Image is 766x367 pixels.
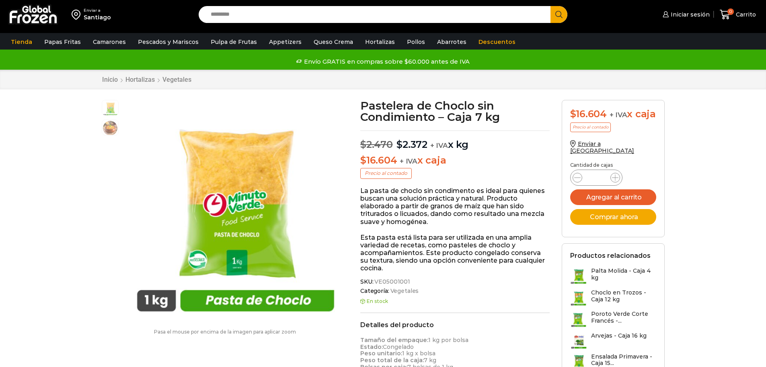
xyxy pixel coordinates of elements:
[360,299,550,304] p: En stock
[433,34,470,50] a: Abarrotes
[373,278,410,285] span: VE05001001
[360,278,550,285] span: SKU:
[570,209,656,225] button: Comprar ahora
[570,189,656,205] button: Agregar al carrito
[265,34,306,50] a: Appetizers
[389,288,419,294] a: Vegetales
[360,288,550,294] span: Categoría:
[360,321,550,329] h2: Detalles del producto
[570,140,635,154] a: Enviar a [GEOGRAPHIC_DATA]
[102,120,118,136] span: pastel-de-choclo
[360,139,366,150] span: $
[610,111,627,119] span: + IVA
[550,6,567,23] button: Search button
[360,131,550,151] p: x kg
[360,154,366,166] span: $
[102,100,118,116] span: pastelera de choclo
[102,76,192,83] nav: Breadcrumb
[7,34,36,50] a: Tienda
[72,8,84,21] img: address-field-icon.svg
[89,34,130,50] a: Camarones
[661,6,710,23] a: Iniciar sesión
[360,336,428,344] strong: Tamaño del empaque:
[403,34,429,50] a: Pollos
[591,353,656,367] h3: Ensalada Primavera - Caja 15...
[360,139,393,150] bdi: 2.470
[474,34,520,50] a: Descuentos
[669,10,710,19] span: Iniciar sesión
[570,122,611,132] p: Precio al contado
[718,5,758,24] a: 0 Carrito
[360,357,424,364] strong: Peso total de la caja:
[591,289,656,303] h3: Choclo en Trozos - Caja 12 kg
[570,311,656,328] a: Poroto Verde Corte Francés -...
[360,168,412,178] p: Precio al contado
[360,343,383,350] strong: Estado:
[134,34,203,50] a: Pescados y Mariscos
[162,76,192,83] a: Vegetales
[570,332,647,349] a: Arvejas - Caja 16 kg
[360,350,402,357] strong: Peso unitario:
[125,76,155,83] a: Hortalizas
[207,34,261,50] a: Pulpa de Frutas
[570,289,656,307] a: Choclo en Trozos - Caja 12 kg
[734,10,756,19] span: Carrito
[40,34,85,50] a: Papas Fritas
[360,100,550,122] h1: Pastelera de Choclo sin Condimiento – Caja 7 kg
[84,8,111,13] div: Enviar a
[727,8,734,15] span: 0
[360,187,550,226] p: La pasta de choclo sin condimento es ideal para quienes buscan una solución práctica y natural. P...
[570,108,607,120] bdi: 16.604
[360,234,550,272] p: Esta pasta está lista para ser utilizada en una amplia variedad de recetas, como pasteles de choc...
[570,162,656,168] p: Cantidad de cajas
[589,172,604,183] input: Product quantity
[102,329,349,335] p: Pasa el mouse por encima de la imagen para aplicar zoom
[396,139,427,150] bdi: 2.372
[310,34,357,50] a: Queso Crema
[400,157,417,165] span: + IVA
[570,108,576,120] span: $
[84,13,111,21] div: Santiago
[360,154,397,166] bdi: 16.604
[591,267,656,281] h3: Palta Molida - Caja 4 kg
[430,141,448,149] span: + IVA
[570,108,656,120] div: x caja
[361,34,399,50] a: Hortalizas
[360,155,550,166] p: x caja
[570,267,656,285] a: Palta Molida - Caja 4 kg
[102,76,118,83] a: Inicio
[570,252,651,259] h2: Productos relacionados
[591,332,647,339] h3: Arvejas - Caja 16 kg
[591,311,656,324] h3: Poroto Verde Corte Francés -...
[396,139,403,150] span: $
